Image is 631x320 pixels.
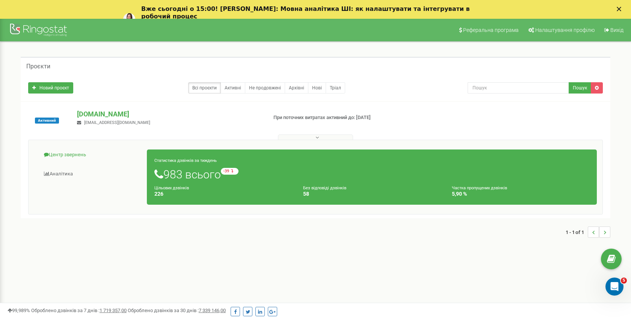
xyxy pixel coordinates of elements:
[599,19,627,41] a: Вихід
[273,114,409,121] p: При поточних витратах активний до: [DATE]
[28,82,73,94] a: Новий проєкт
[221,168,239,175] small: -39
[8,308,30,313] span: 99,989%
[610,27,623,33] span: Вихід
[188,82,221,94] a: Всі проєкти
[84,120,150,125] span: [EMAIL_ADDRESS][DOMAIN_NAME]
[524,19,598,41] a: Налаштування профілю
[35,118,59,124] span: Активний
[326,82,345,94] a: Тріал
[452,186,507,190] small: Частка пропущених дзвінків
[141,5,470,20] b: Вже сьогодні о 15:00! [PERSON_NAME]: Мовна аналітика ШІ: як налаштувати та інтегрувати в робочий ...
[605,278,623,296] iframe: Intercom live chat
[154,186,189,190] small: Цільових дзвінків
[535,27,595,33] span: Налаштування профілю
[199,308,226,313] u: 7 339 146,00
[569,82,591,94] button: Пошук
[34,146,147,164] a: Центр звернень
[621,278,627,284] span: 5
[26,63,50,70] h5: Проєкти
[31,308,127,313] span: Оброблено дзвінків за 7 днів :
[463,27,519,33] span: Реферальна програма
[303,186,346,190] small: Без відповіді дзвінків
[617,7,624,11] div: Закрити
[220,82,245,94] a: Активні
[566,219,610,245] nav: ...
[154,158,217,163] small: Статистика дзвінків за тиждень
[308,82,326,94] a: Нові
[123,13,135,25] img: Profile image for Yuliia
[100,308,127,313] u: 1 719 357,00
[454,19,522,41] a: Реферальна програма
[468,82,569,94] input: Пошук
[303,191,441,197] h4: 58
[77,109,261,119] p: [DOMAIN_NAME]
[154,168,589,181] h1: 983 всього
[154,191,292,197] h4: 226
[452,191,589,197] h4: 5,90 %
[245,82,285,94] a: Не продовжені
[285,82,308,94] a: Архівні
[566,226,588,238] span: 1 - 1 of 1
[34,165,147,183] a: Аналiтика
[128,308,226,313] span: Оброблено дзвінків за 30 днів :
